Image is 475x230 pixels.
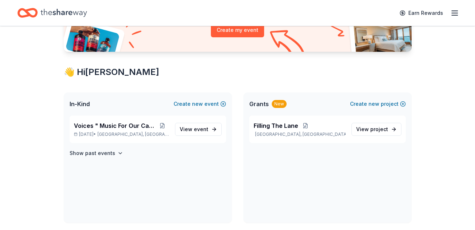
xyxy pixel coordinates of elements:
[175,123,222,136] a: View event
[74,121,156,130] span: Voices " Music For Our Cause"
[174,100,226,108] button: Createnewevent
[194,126,208,132] span: event
[211,23,264,37] button: Create my event
[249,100,269,108] span: Grants
[192,100,203,108] span: new
[368,100,379,108] span: new
[356,125,388,134] span: View
[270,30,306,57] img: Curvy arrow
[254,121,298,130] span: Filling The Lane
[74,131,169,137] p: [DATE] •
[64,66,412,78] div: 👋 Hi [PERSON_NAME]
[70,149,123,158] button: Show past events
[351,123,401,136] a: View project
[350,100,406,108] button: Createnewproject
[70,100,90,108] span: In-Kind
[97,131,169,137] span: [GEOGRAPHIC_DATA], [GEOGRAPHIC_DATA]
[17,4,87,21] a: Home
[272,100,287,108] div: New
[370,126,388,132] span: project
[395,7,447,20] a: Earn Rewards
[180,125,208,134] span: View
[70,149,115,158] h4: Show past events
[254,131,346,137] p: [GEOGRAPHIC_DATA], [GEOGRAPHIC_DATA]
